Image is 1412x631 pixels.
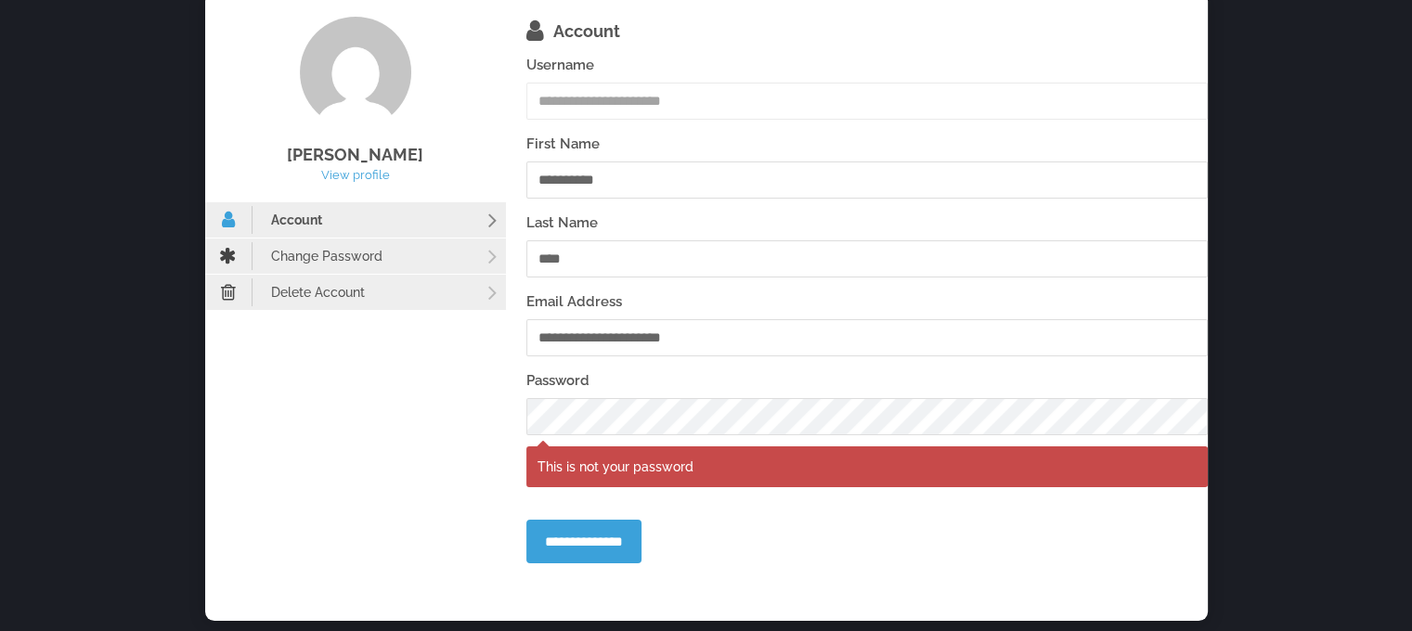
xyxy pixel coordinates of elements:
[253,242,382,270] span: Change Password
[526,55,594,75] label: Username
[205,202,506,238] a: Account
[300,17,411,128] img: Dr. Deepti Goel
[253,206,322,234] span: Account
[526,291,622,312] label: Email Address
[526,17,1208,41] div: Account
[321,168,390,182] a: View profile
[526,446,1208,487] div: This is not your password
[526,212,598,233] label: Last Name
[205,238,506,274] a: Change Password
[253,278,365,306] span: Delete Account
[287,145,423,164] a: [PERSON_NAME]
[526,134,600,154] label: First Name
[526,370,589,391] label: Password
[205,275,506,310] a: Delete Account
